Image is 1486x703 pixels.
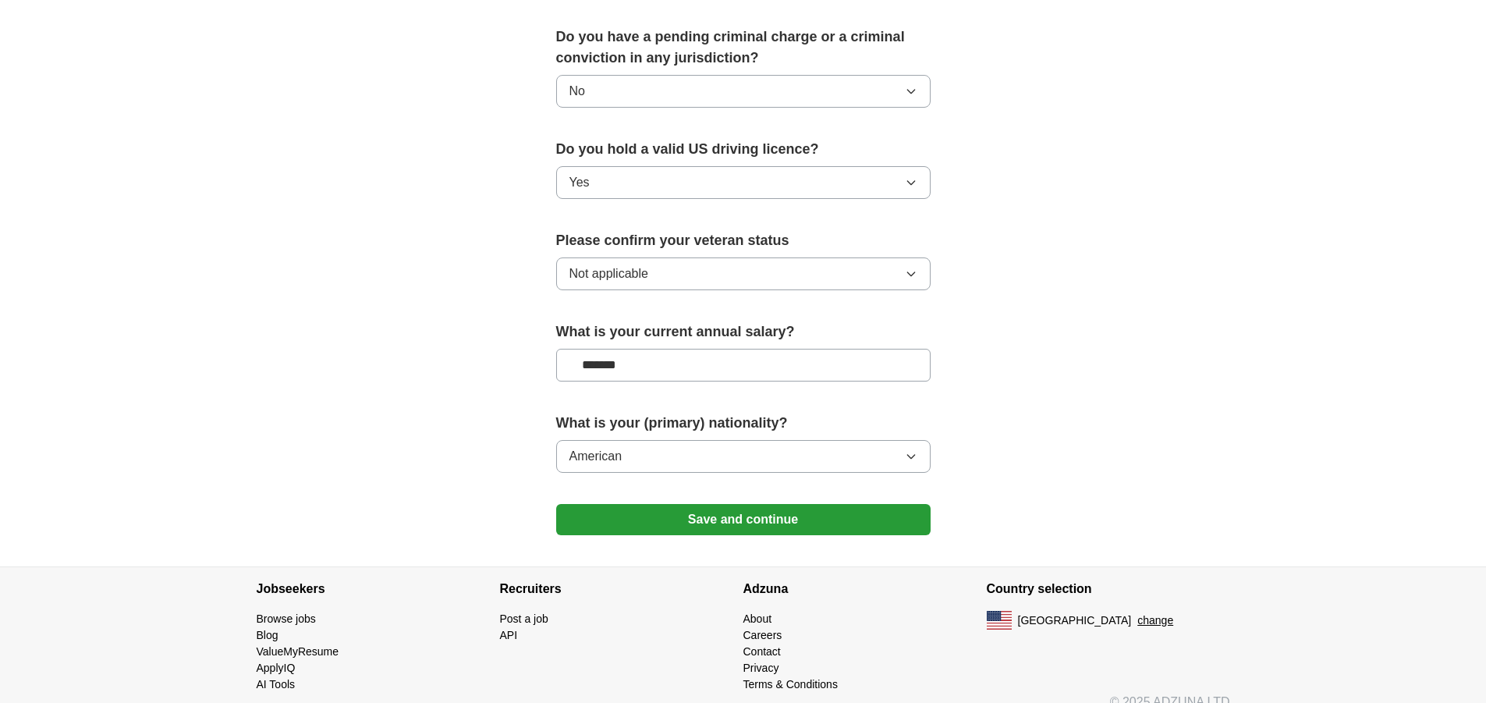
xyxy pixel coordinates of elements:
[257,645,339,658] a: ValueMyResume
[556,321,931,343] label: What is your current annual salary?
[500,629,518,641] a: API
[743,629,782,641] a: Careers
[556,413,931,434] label: What is your (primary) nationality?
[556,75,931,108] button: No
[257,612,316,625] a: Browse jobs
[569,82,585,101] span: No
[743,645,781,658] a: Contact
[1018,612,1132,629] span: [GEOGRAPHIC_DATA]
[743,662,779,674] a: Privacy
[987,567,1230,611] h4: Country selection
[556,257,931,290] button: Not applicable
[569,447,622,466] span: American
[987,611,1012,630] img: US flag
[556,440,931,473] button: American
[257,662,296,674] a: ApplyIQ
[257,629,278,641] a: Blog
[1137,612,1173,629] button: change
[500,612,548,625] a: Post a job
[556,27,931,69] label: Do you have a pending criminal charge or a criminal conviction in any jurisdiction?
[556,504,931,535] button: Save and continue
[743,612,772,625] a: About
[556,139,931,160] label: Do you hold a valid US driving licence?
[556,166,931,199] button: Yes
[257,678,296,691] a: AI Tools
[569,173,590,192] span: Yes
[556,230,931,251] label: Please confirm your veteran status
[743,678,838,691] a: Terms & Conditions
[569,265,648,283] span: Not applicable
